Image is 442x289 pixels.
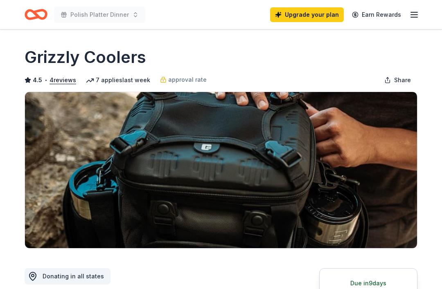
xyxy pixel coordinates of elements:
[394,75,411,85] span: Share
[160,75,207,85] a: approval rate
[86,75,150,85] div: 7 applies last week
[347,7,406,22] a: Earn Rewards
[25,5,47,24] a: Home
[33,75,42,85] span: 4.5
[378,72,417,88] button: Share
[168,75,207,85] span: approval rate
[43,273,104,280] span: Donating in all states
[54,7,145,23] button: Polish Platter Dinner
[270,7,344,22] a: Upgrade your plan
[70,10,129,20] span: Polish Platter Dinner
[50,75,76,85] button: 4reviews
[25,92,417,248] img: Image for Grizzly Coolers
[329,278,407,288] div: Due in 9 days
[25,46,146,69] h1: Grizzly Coolers
[45,77,47,83] span: •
